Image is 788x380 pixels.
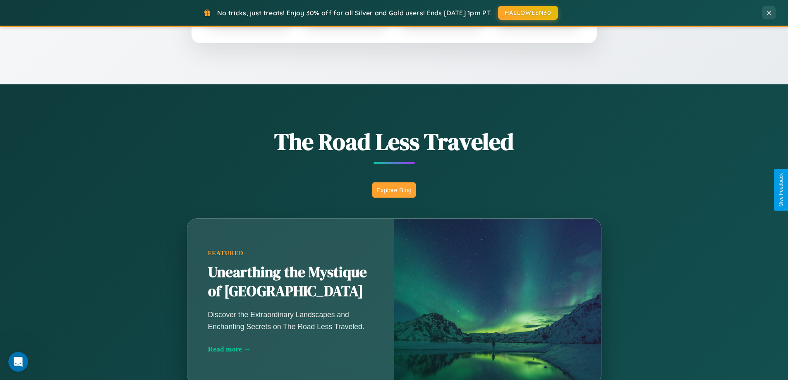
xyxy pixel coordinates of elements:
div: Read more → [208,345,374,354]
div: Give Feedback [778,173,784,207]
h2: Unearthing the Mystique of [GEOGRAPHIC_DATA] [208,263,374,301]
p: Discover the Extraordinary Landscapes and Enchanting Secrets on The Road Less Traveled. [208,309,374,332]
h1: The Road Less Traveled [146,126,642,158]
iframe: Intercom live chat [8,352,28,372]
button: Explore Blog [372,182,416,198]
span: No tricks, just treats! Enjoy 30% off for all Silver and Gold users! Ends [DATE] 1pm PT. [217,9,492,17]
div: Featured [208,250,374,257]
button: HALLOWEEN30 [498,6,558,20]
